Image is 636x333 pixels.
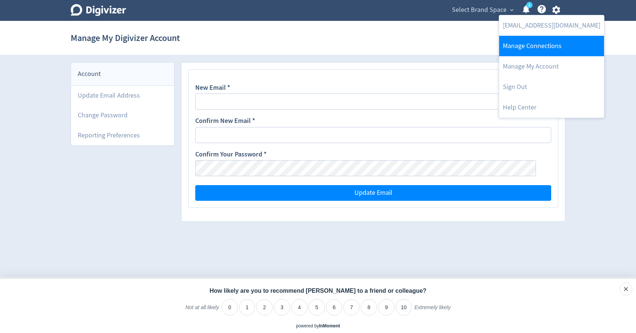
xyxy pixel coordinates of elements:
a: Manage My Account [499,56,604,77]
li: 10 [396,299,412,315]
li: 7 [343,299,360,315]
a: Help Center [499,97,604,118]
a: [EMAIL_ADDRESS][DOMAIN_NAME] [499,15,604,36]
label: Not at all likely [185,304,219,317]
li: 6 [326,299,343,315]
div: powered by inmoment [296,323,340,329]
a: InMoment [319,323,340,329]
li: 1 [239,299,256,315]
li: 3 [274,299,290,315]
li: 4 [291,299,308,315]
a: Log out [499,77,604,97]
li: 9 [378,299,395,315]
div: Close survey [620,283,632,295]
li: 8 [361,299,377,315]
li: 5 [309,299,325,315]
li: 2 [256,299,273,315]
a: Manage Connections [499,36,604,56]
li: 0 [222,299,238,315]
label: Extremely likely [414,304,450,317]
